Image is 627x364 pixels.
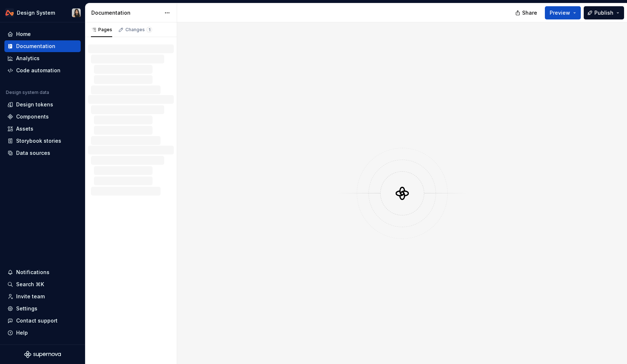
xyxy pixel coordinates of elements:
button: Share [511,6,542,19]
div: Help [16,329,28,336]
span: Publish [594,9,613,17]
a: Components [4,111,81,123]
img: Xiangjun [72,8,81,17]
div: Storybook stories [16,137,61,145]
div: Contact support [16,317,58,324]
a: Data sources [4,147,81,159]
div: Analytics [16,55,40,62]
div: Design System [17,9,55,17]
div: Design tokens [16,101,53,108]
div: Changes [125,27,152,33]
div: Components [16,113,49,120]
button: Notifications [4,266,81,278]
button: Design SystemXiangjun [1,5,84,21]
a: Invite team [4,291,81,302]
div: Design system data [6,90,49,95]
span: Share [522,9,537,17]
div: Pages [91,27,112,33]
button: Publish [584,6,624,19]
button: Preview [545,6,581,19]
div: Settings [16,305,37,312]
div: Documentation [91,9,161,17]
div: Invite team [16,293,45,300]
div: Data sources [16,149,50,157]
button: Contact support [4,315,81,327]
img: 0733df7c-e17f-4421-95a9-ced236ef1ff0.png [5,8,14,17]
a: Assets [4,123,81,135]
a: Settings [4,303,81,314]
span: Preview [550,9,570,17]
div: Home [16,30,31,38]
div: Notifications [16,269,49,276]
a: Analytics [4,52,81,64]
a: Design tokens [4,99,81,110]
a: Documentation [4,40,81,52]
div: Code automation [16,67,60,74]
svg: Supernova Logo [24,351,61,358]
div: Documentation [16,43,55,50]
a: Code automation [4,65,81,76]
a: Storybook stories [4,135,81,147]
div: Assets [16,125,33,132]
span: 1 [146,27,152,33]
button: Search ⌘K [4,279,81,290]
a: Home [4,28,81,40]
div: Search ⌘K [16,281,44,288]
button: Help [4,327,81,339]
